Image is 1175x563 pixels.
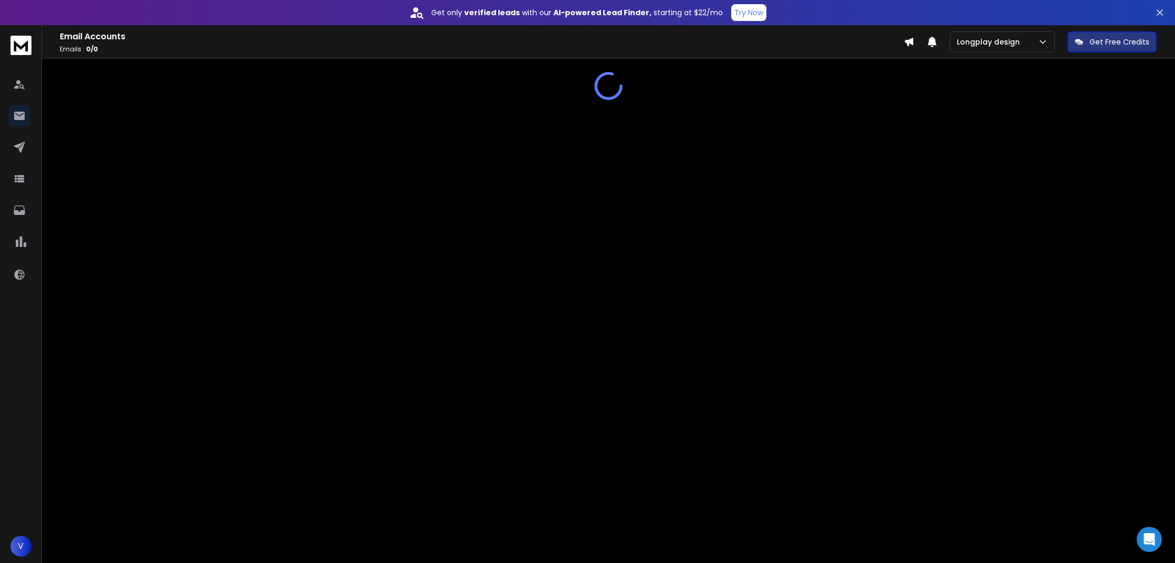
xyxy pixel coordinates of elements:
[60,30,904,43] h1: Email Accounts
[553,7,651,18] strong: AI-powered Lead Finder,
[464,7,520,18] strong: verified leads
[1137,527,1162,552] div: Open Intercom Messenger
[10,536,31,557] button: V
[1089,37,1149,47] p: Get Free Credits
[957,37,1024,47] p: Longplay design
[10,36,31,55] img: logo
[734,7,763,18] p: Try Now
[431,7,723,18] p: Get only with our starting at $22/mo
[86,45,98,53] span: 0 / 0
[1067,31,1157,52] button: Get Free Credits
[60,45,904,53] p: Emails :
[731,4,766,21] button: Try Now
